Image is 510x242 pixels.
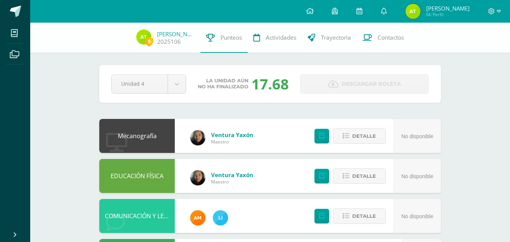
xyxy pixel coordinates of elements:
a: Contactos [357,23,410,53]
img: 8175af1d143b9940f41fde7902e8cac3.png [190,130,205,145]
span: No disponible [401,133,433,139]
img: 82db8514da6684604140fa9c57ab291b.png [213,210,228,225]
a: Unidad 4 [112,75,186,93]
span: Actividades [266,34,296,42]
span: No disponible [401,213,433,219]
span: Detalle [352,129,376,143]
span: Trayectoria [321,34,351,42]
span: 0 [145,37,153,46]
span: La unidad aún no ha finalizado [198,78,248,90]
span: Maestro [211,139,253,145]
span: Descargar boleta [342,75,401,93]
span: Contactos [377,34,404,42]
div: Mecanografía [99,119,175,153]
a: Ventura Yaxón [211,171,253,179]
button: Detalle [333,168,386,184]
img: 27d1f5085982c2e99c83fb29c656b88a.png [190,210,205,225]
img: 8175af1d143b9940f41fde7902e8cac3.png [190,170,205,185]
a: Actividades [248,23,302,53]
span: [PERSON_NAME] [426,5,470,12]
a: 2025106 [157,38,181,46]
a: Ventura Yaxón [211,131,253,139]
span: Detalle [352,209,376,223]
div: 17.68 [251,74,289,94]
span: Mi Perfil [426,11,470,18]
img: e086b2bfefc85a260be0cb7776030031.png [136,29,151,45]
button: Detalle [333,208,386,224]
button: Detalle [333,128,386,144]
a: Trayectoria [302,23,357,53]
span: Punteos [220,34,242,42]
a: [PERSON_NAME] [157,30,195,38]
span: No disponible [401,173,433,179]
div: EDUCACIÓN FÍSICA [99,159,175,193]
span: Detalle [352,169,376,183]
a: Punteos [200,23,248,53]
span: Maestro [211,179,253,185]
span: Unidad 4 [121,75,158,92]
div: COMUNICACIÓN Y LENGUAJE, IDIOMA EXTRANJERO [99,199,175,233]
img: e086b2bfefc85a260be0cb7776030031.png [405,4,421,19]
